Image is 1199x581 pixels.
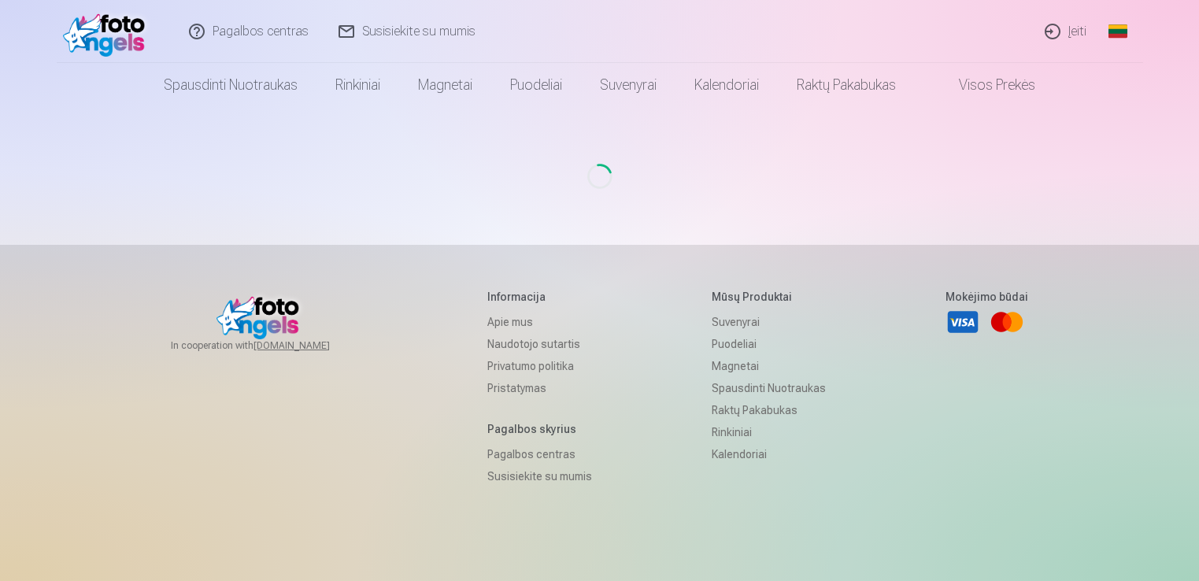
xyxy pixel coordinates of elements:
[487,311,592,333] a: Apie mus
[253,339,368,352] a: [DOMAIN_NAME]
[712,289,826,305] h5: Mūsų produktai
[712,421,826,443] a: Rinkiniai
[712,377,826,399] a: Spausdinti nuotraukas
[487,355,592,377] a: Privatumo politika
[487,377,592,399] a: Pristatymas
[946,305,980,339] a: Visa
[171,339,368,352] span: In cooperation with
[712,443,826,465] a: Kalendoriai
[487,465,592,487] a: Susisiekite su mumis
[63,6,154,57] img: /fa2
[778,63,915,107] a: Raktų pakabukas
[487,289,592,305] h5: Informacija
[581,63,675,107] a: Suvenyrai
[487,333,592,355] a: Naudotojo sutartis
[946,289,1028,305] h5: Mokėjimo būdai
[145,63,316,107] a: Spausdinti nuotraukas
[675,63,778,107] a: Kalendoriai
[990,305,1024,339] a: Mastercard
[491,63,581,107] a: Puodeliai
[487,443,592,465] a: Pagalbos centras
[487,421,592,437] h5: Pagalbos skyrius
[915,63,1054,107] a: Visos prekės
[399,63,491,107] a: Magnetai
[712,355,826,377] a: Magnetai
[712,311,826,333] a: Suvenyrai
[712,399,826,421] a: Raktų pakabukas
[316,63,399,107] a: Rinkiniai
[712,333,826,355] a: Puodeliai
